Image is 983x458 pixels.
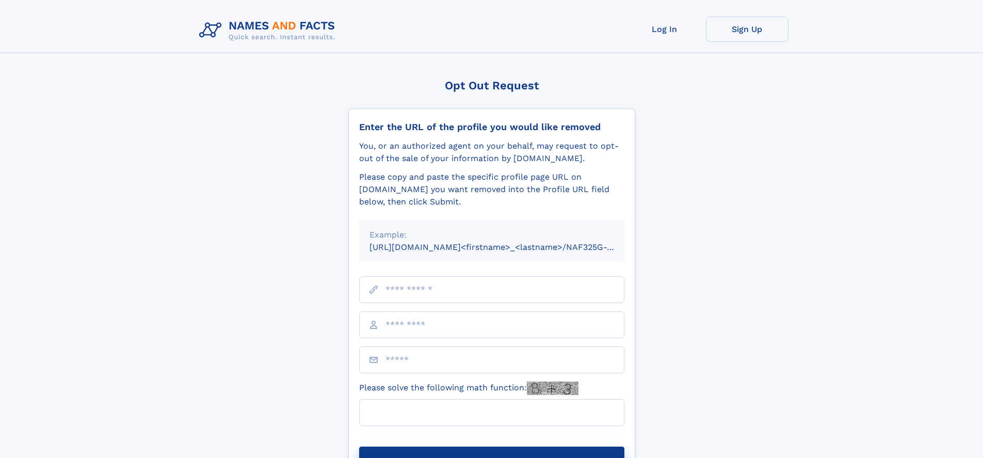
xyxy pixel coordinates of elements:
[195,17,344,44] img: Logo Names and Facts
[706,17,788,42] a: Sign Up
[369,229,614,241] div: Example:
[348,79,635,92] div: Opt Out Request
[359,171,624,208] div: Please copy and paste the specific profile page URL on [DOMAIN_NAME] you want removed into the Pr...
[369,242,644,252] small: [URL][DOMAIN_NAME]<firstname>_<lastname>/NAF325G-xxxxxxxx
[359,121,624,133] div: Enter the URL of the profile you would like removed
[623,17,706,42] a: Log In
[359,140,624,165] div: You, or an authorized agent on your behalf, may request to opt-out of the sale of your informatio...
[359,382,578,395] label: Please solve the following math function:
